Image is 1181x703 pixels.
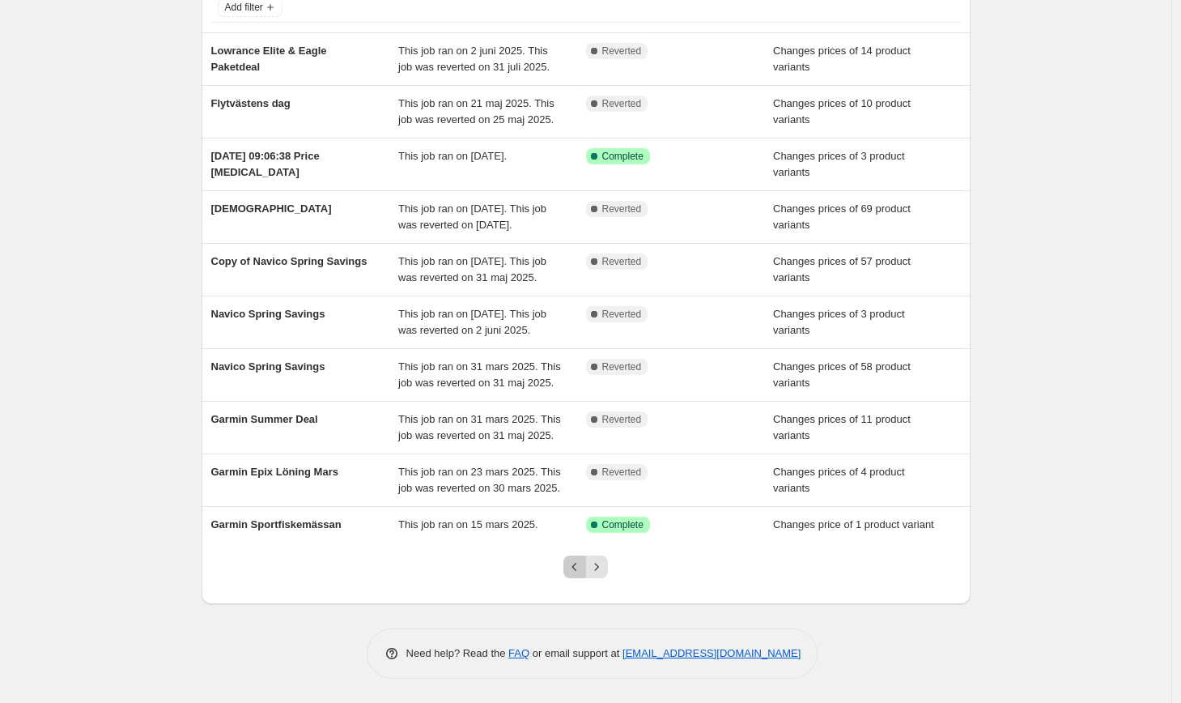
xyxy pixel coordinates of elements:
span: This job ran on 21 maj 2025. This job was reverted on 25 maj 2025. [398,97,554,126]
a: [EMAIL_ADDRESS][DOMAIN_NAME] [622,647,801,659]
span: Reverted [602,413,642,426]
span: Add filter [225,1,263,14]
span: Changes prices of 69 product variants [773,202,911,231]
span: Lowrance Elite & Eagle Paketdeal [211,45,327,73]
span: Reverted [602,466,642,479]
span: This job ran on 2 juni 2025. This job was reverted on 31 juli 2025. [398,45,550,73]
span: Complete [602,150,644,163]
span: Flytvästens dag [211,97,291,109]
span: This job ran on [DATE]. This job was reverted on [DATE]. [398,202,546,231]
span: Reverted [602,45,642,58]
span: [DATE] 09:06:38 Price [MEDICAL_DATA] [211,150,320,178]
span: Changes prices of 4 product variants [773,466,905,494]
span: Garmin Summer Deal [211,413,318,425]
span: This job ran on [DATE]. This job was reverted on 2 juni 2025. [398,308,546,336]
span: This job ran on [DATE]. This job was reverted on 31 maj 2025. [398,255,546,283]
span: Changes prices of 14 product variants [773,45,911,73]
span: Changes prices of 3 product variants [773,150,905,178]
span: This job ran on [DATE]. [398,150,507,162]
span: [DEMOGRAPHIC_DATA] [211,202,332,215]
button: Previous [563,556,586,578]
span: Copy of Navico Spring Savings [211,255,367,267]
span: This job ran on 31 mars 2025. This job was reverted on 31 maj 2025. [398,360,561,389]
span: Garmin Sportfiskemässan [211,518,342,530]
span: Garmin Epix Löning Mars [211,466,338,478]
span: This job ran on 15 mars 2025. [398,518,538,530]
span: Complete [602,518,644,531]
span: Changes prices of 10 product variants [773,97,911,126]
span: Navico Spring Savings [211,360,325,373]
span: Reverted [602,97,642,110]
span: This job ran on 31 mars 2025. This job was reverted on 31 maj 2025. [398,413,561,441]
span: Reverted [602,255,642,268]
nav: Pagination [563,556,608,578]
span: Changes price of 1 product variant [773,518,934,530]
span: Changes prices of 11 product variants [773,413,911,441]
span: Changes prices of 3 product variants [773,308,905,336]
span: Need help? Read the [406,647,509,659]
button: Next [585,556,608,578]
span: Changes prices of 58 product variants [773,360,911,389]
span: Navico Spring Savings [211,308,325,320]
span: Changes prices of 57 product variants [773,255,911,283]
span: or email support at [529,647,622,659]
span: Reverted [602,360,642,373]
span: This job ran on 23 mars 2025. This job was reverted on 30 mars 2025. [398,466,561,494]
a: FAQ [508,647,529,659]
span: Reverted [602,202,642,215]
span: Reverted [602,308,642,321]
